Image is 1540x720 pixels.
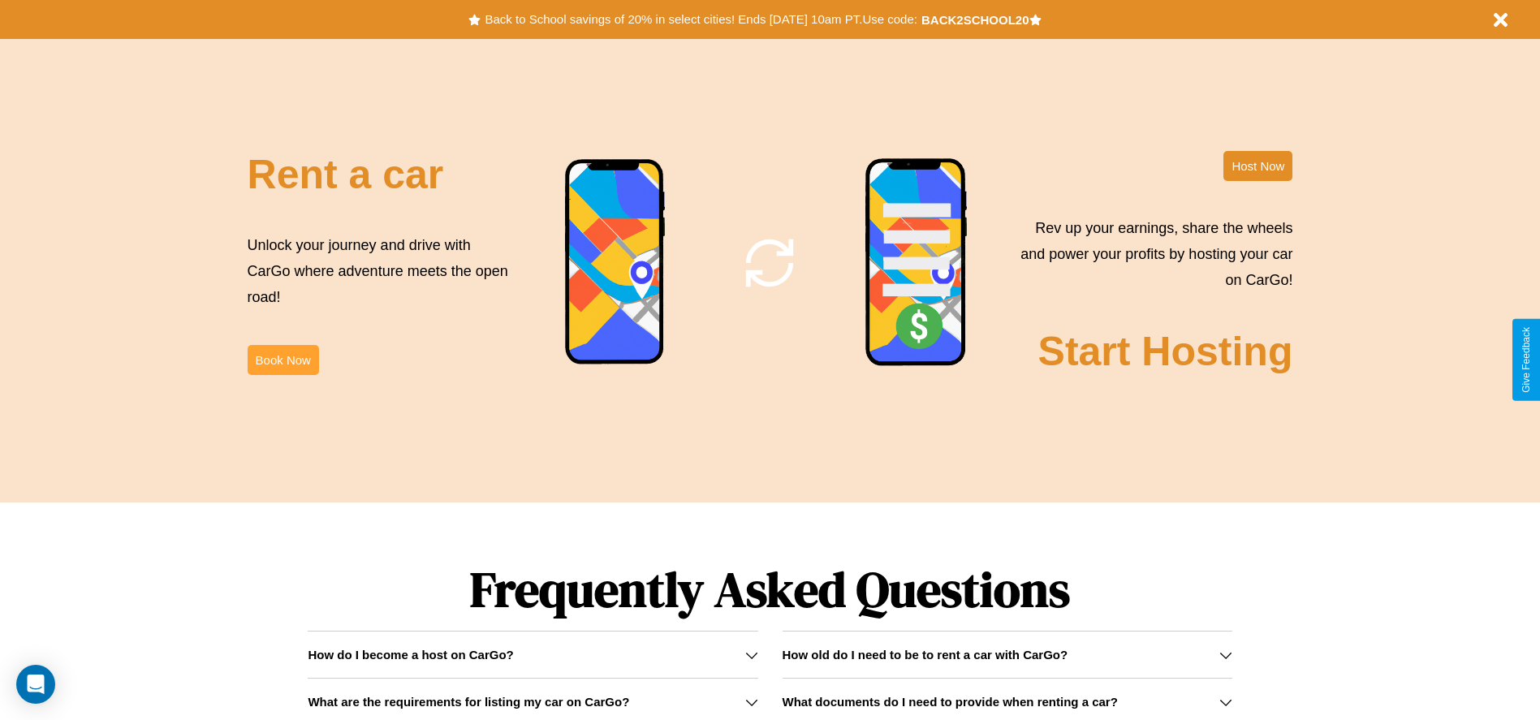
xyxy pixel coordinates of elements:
[1521,327,1532,393] div: Give Feedback
[1038,328,1293,375] h2: Start Hosting
[248,345,319,375] button: Book Now
[1223,151,1292,181] button: Host Now
[564,158,666,367] img: phone
[308,548,1232,631] h1: Frequently Asked Questions
[783,648,1068,662] h3: How old do I need to be to rent a car with CarGo?
[865,157,968,369] img: phone
[783,695,1118,709] h3: What documents do I need to provide when renting a car?
[481,8,921,31] button: Back to School savings of 20% in select cities! Ends [DATE] 10am PT.Use code:
[16,665,55,704] div: Open Intercom Messenger
[308,648,513,662] h3: How do I become a host on CarGo?
[248,151,444,198] h2: Rent a car
[1011,215,1292,294] p: Rev up your earnings, share the wheels and power your profits by hosting your car on CarGo!
[921,13,1029,27] b: BACK2SCHOOL20
[308,695,629,709] h3: What are the requirements for listing my car on CarGo?
[248,232,514,311] p: Unlock your journey and drive with CarGo where adventure meets the open road!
